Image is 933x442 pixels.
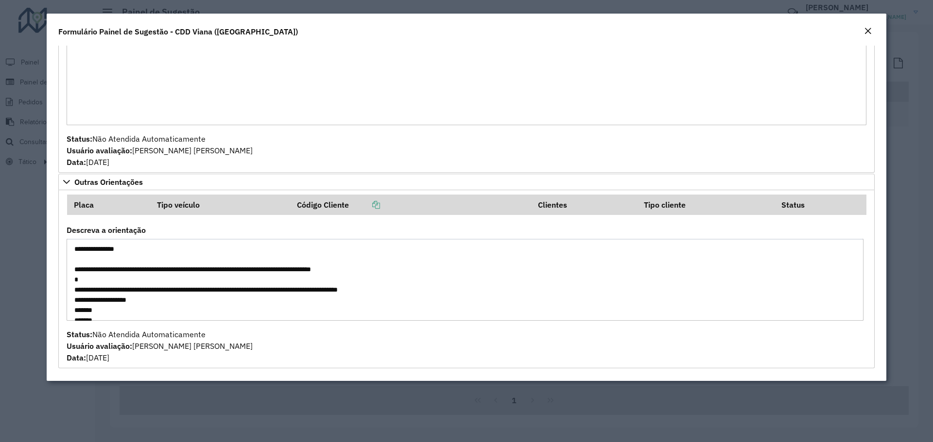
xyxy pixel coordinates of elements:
h4: Formulário Painel de Sugestão - CDD Viana ([GEOGRAPHIC_DATA]) [58,26,298,37]
span: Não Atendida Automaticamente [PERSON_NAME] [PERSON_NAME] [DATE] [67,329,253,362]
em: Fechar [864,27,872,35]
th: Código Cliente [291,195,531,215]
th: Tipo veículo [151,195,291,215]
strong: Data: [67,157,86,167]
a: Outras Orientações [58,174,875,190]
th: Clientes [531,195,637,215]
button: Close [861,25,875,38]
strong: Status: [67,329,92,339]
a: Copiar [349,200,380,210]
div: Outras Orientações [58,190,875,369]
span: Outras Orientações [74,178,143,186]
strong: Usuário avaliação: [67,146,132,155]
th: Placa [67,195,151,215]
span: Não Atendida Automaticamente [PERSON_NAME] [PERSON_NAME] [DATE] [67,134,253,167]
th: Status [775,195,866,215]
th: Tipo cliente [637,195,775,215]
strong: Usuário avaliação: [67,341,132,351]
label: Descreva a orientação [67,224,146,236]
strong: Data: [67,353,86,362]
strong: Status: [67,134,92,144]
